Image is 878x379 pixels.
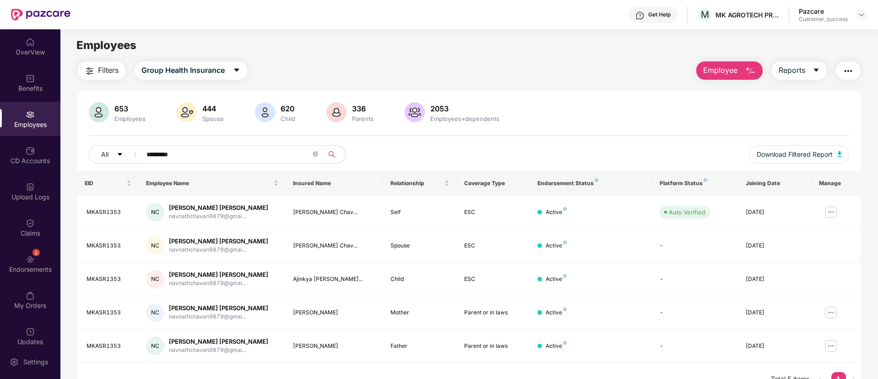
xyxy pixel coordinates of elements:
div: 2053 [428,104,501,113]
span: Relationship [390,180,442,187]
div: [DATE] [746,342,804,351]
th: Insured Name [286,171,384,196]
img: svg+xml;base64,PHN2ZyB4bWxucz0iaHR0cDovL3d3dy53My5vcmcvMjAwMC9zdmciIHdpZHRoPSI4IiBoZWlnaHQ9IjgiIH... [563,207,567,211]
div: Endorsement Status [537,180,645,187]
img: svg+xml;base64,PHN2ZyBpZD0iRHJvcGRvd24tMzJ4MzIiIHhtbG5zPSJodHRwOi8vd3d3LnczLm9yZy8yMDAwL3N2ZyIgd2... [858,11,865,18]
div: [PERSON_NAME] [PERSON_NAME] [169,237,268,246]
button: Download Filtered Report [749,145,849,164]
img: svg+xml;base64,PHN2ZyBpZD0iU2V0dGluZy0yMHgyMCIgeG1sbnM9Imh0dHA6Ly93d3cudzMub3JnLzIwMDAvc3ZnIiB3aW... [10,357,19,367]
span: close-circle [313,150,318,159]
span: Reports [779,65,805,76]
div: Mother [390,308,449,317]
td: - [652,296,738,330]
th: Coverage Type [457,171,530,196]
img: svg+xml;base64,PHN2ZyB4bWxucz0iaHR0cDovL3d3dy53My5vcmcvMjAwMC9zdmciIHdpZHRoPSI4IiBoZWlnaHQ9IjgiIH... [595,178,598,182]
th: Manage [812,171,861,196]
img: svg+xml;base64,PHN2ZyB4bWxucz0iaHR0cDovL3d3dy53My5vcmcvMjAwMC9zdmciIHdpZHRoPSIyNCIgaGVpZ2h0PSIyNC... [84,66,95,77]
span: EID [85,180,125,187]
img: svg+xml;base64,PHN2ZyBpZD0iRW5kb3JzZW1lbnRzIiB4bWxucz0iaHR0cDovL3d3dy53My5vcmcvMjAwMC9zdmciIHdpZH... [26,255,35,264]
div: 620 [279,104,297,113]
span: search [323,151,341,158]
div: NC [146,303,164,322]
span: All [101,149,108,159]
div: Parent or in laws [464,308,523,317]
div: Child [390,275,449,284]
div: 653 [113,104,147,113]
div: 2 [33,249,40,256]
td: - [652,229,738,263]
div: Spouse [201,115,226,122]
span: caret-down [813,66,820,75]
span: caret-down [117,151,123,159]
img: svg+xml;base64,PHN2ZyB4bWxucz0iaHR0cDovL3d3dy53My5vcmcvMjAwMC9zdmciIHhtbG5zOnhsaW5rPSJodHRwOi8vd3... [405,102,425,122]
div: Platform Status [660,180,731,187]
div: Father [390,342,449,351]
img: manageButton [824,339,838,353]
span: Employees [76,38,136,52]
div: navnathchavan9879@gmai... [169,246,268,254]
div: navnathchavan9879@gmai... [169,346,268,355]
div: 336 [350,104,375,113]
div: MKASR1353 [87,342,131,351]
div: [PERSON_NAME] [293,342,376,351]
div: MKASR1353 [87,208,131,217]
div: Parent or in laws [464,342,523,351]
div: NC [146,236,164,255]
div: Pazcare [799,7,848,16]
div: Child [279,115,297,122]
div: [PERSON_NAME] [PERSON_NAME] [169,203,268,212]
img: svg+xml;base64,PHN2ZyBpZD0iQ2xhaW0iIHhtbG5zPSJodHRwOi8vd3d3LnczLm9yZy8yMDAwL3N2ZyIgd2lkdGg9IjIwIi... [26,219,35,228]
div: MKASR1353 [87,275,131,284]
img: svg+xml;base64,PHN2ZyBpZD0iVXBsb2FkX0xvZ3MiIGRhdGEtbmFtZT0iVXBsb2FkIExvZ3MiIHhtbG5zPSJodHRwOi8vd3... [26,182,35,192]
img: svg+xml;base64,PHN2ZyBpZD0iQ0RfQWNjb3VudHMiIGRhdGEtbmFtZT0iQ0QgQWNjb3VudHMiIHhtbG5zPSJodHRwOi8vd3... [26,146,35,155]
img: svg+xml;base64,PHN2ZyB4bWxucz0iaHR0cDovL3d3dy53My5vcmcvMjAwMC9zdmciIHdpZHRoPSI4IiBoZWlnaHQ9IjgiIH... [704,178,707,182]
div: Settings [21,357,51,367]
img: svg+xml;base64,PHN2ZyBpZD0iTXlfT3JkZXJzIiBkYXRhLW5hbWU9Ik15IE9yZGVycyIgeG1sbnM9Imh0dHA6Ly93d3cudz... [26,291,35,300]
div: Active [546,208,567,217]
div: Active [546,275,567,284]
span: M [701,9,709,20]
span: Group Health Insurance [141,65,225,76]
img: svg+xml;base64,PHN2ZyB4bWxucz0iaHR0cDovL3d3dy53My5vcmcvMjAwMC9zdmciIHdpZHRoPSI4IiBoZWlnaHQ9IjgiIH... [563,274,567,278]
div: Self [390,208,449,217]
div: MKASR1353 [87,308,131,317]
div: [DATE] [746,275,804,284]
div: [PERSON_NAME] [PERSON_NAME] [169,337,268,346]
div: [DATE] [746,242,804,250]
span: Employee Name [146,180,271,187]
div: [DATE] [746,308,804,317]
span: Download Filtered Report [757,149,833,159]
span: Employee [703,65,737,76]
div: [PERSON_NAME] [PERSON_NAME] [169,304,268,313]
button: Allcaret-down [89,145,145,164]
img: svg+xml;base64,PHN2ZyB4bWxucz0iaHR0cDovL3d3dy53My5vcmcvMjAwMC9zdmciIHdpZHRoPSI4IiBoZWlnaHQ9IjgiIH... [563,241,567,244]
div: [DATE] [746,208,804,217]
img: svg+xml;base64,PHN2ZyB4bWxucz0iaHR0cDovL3d3dy53My5vcmcvMjAwMC9zdmciIHhtbG5zOnhsaW5rPSJodHRwOi8vd3... [326,102,347,122]
img: svg+xml;base64,PHN2ZyB4bWxucz0iaHR0cDovL3d3dy53My5vcmcvMjAwMC9zdmciIHhtbG5zOnhsaW5rPSJodHRwOi8vd3... [177,102,197,122]
th: Joining Date [738,171,812,196]
div: NC [146,337,164,355]
img: svg+xml;base64,PHN2ZyBpZD0iSG9tZSIgeG1sbnM9Imh0dHA6Ly93d3cudzMub3JnLzIwMDAvc3ZnIiB3aWR0aD0iMjAiIG... [26,38,35,47]
img: svg+xml;base64,PHN2ZyB4bWxucz0iaHR0cDovL3d3dy53My5vcmcvMjAwMC9zdmciIHhtbG5zOnhsaW5rPSJodHRwOi8vd3... [745,66,756,77]
div: navnathchavan9879@gmai... [169,313,268,321]
span: Filters [98,65,119,76]
div: Parents [350,115,375,122]
div: [PERSON_NAME] Chav... [293,242,376,250]
div: Active [546,242,567,250]
div: navnathchavan9879@gmai... [169,279,268,288]
div: MKASR1353 [87,242,131,250]
div: 444 [201,104,226,113]
img: svg+xml;base64,PHN2ZyB4bWxucz0iaHR0cDovL3d3dy53My5vcmcvMjAwMC9zdmciIHhtbG5zOnhsaW5rPSJodHRwOi8vd3... [255,102,275,122]
div: ESC [464,275,523,284]
img: svg+xml;base64,PHN2ZyBpZD0iQmVuZWZpdHMiIHhtbG5zPSJodHRwOi8vd3d3LnczLm9yZy8yMDAwL3N2ZyIgd2lkdGg9Ij... [26,74,35,83]
img: svg+xml;base64,PHN2ZyBpZD0iSGVscC0zMngzMiIgeG1sbnM9Imh0dHA6Ly93d3cudzMub3JnLzIwMDAvc3ZnIiB3aWR0aD... [635,11,645,20]
img: svg+xml;base64,PHN2ZyB4bWxucz0iaHR0cDovL3d3dy53My5vcmcvMjAwMC9zdmciIHhtbG5zOnhsaW5rPSJodHRwOi8vd3... [89,102,109,122]
div: Ajinkya [PERSON_NAME]... [293,275,376,284]
img: svg+xml;base64,PHN2ZyB4bWxucz0iaHR0cDovL3d3dy53My5vcmcvMjAwMC9zdmciIHdpZHRoPSIyNCIgaGVpZ2h0PSIyNC... [843,66,854,77]
button: Group Health Insurancecaret-down [135,61,247,80]
img: svg+xml;base64,PHN2ZyB4bWxucz0iaHR0cDovL3d3dy53My5vcmcvMjAwMC9zdmciIHhtbG5zOnhsaW5rPSJodHRwOi8vd3... [837,151,842,157]
div: [PERSON_NAME] Chav... [293,208,376,217]
img: svg+xml;base64,PHN2ZyBpZD0iVXBkYXRlZCIgeG1sbnM9Imh0dHA6Ly93d3cudzMub3JnLzIwMDAvc3ZnIiB3aWR0aD0iMj... [26,327,35,336]
div: Auto Verified [669,208,705,217]
div: NC [146,270,164,288]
